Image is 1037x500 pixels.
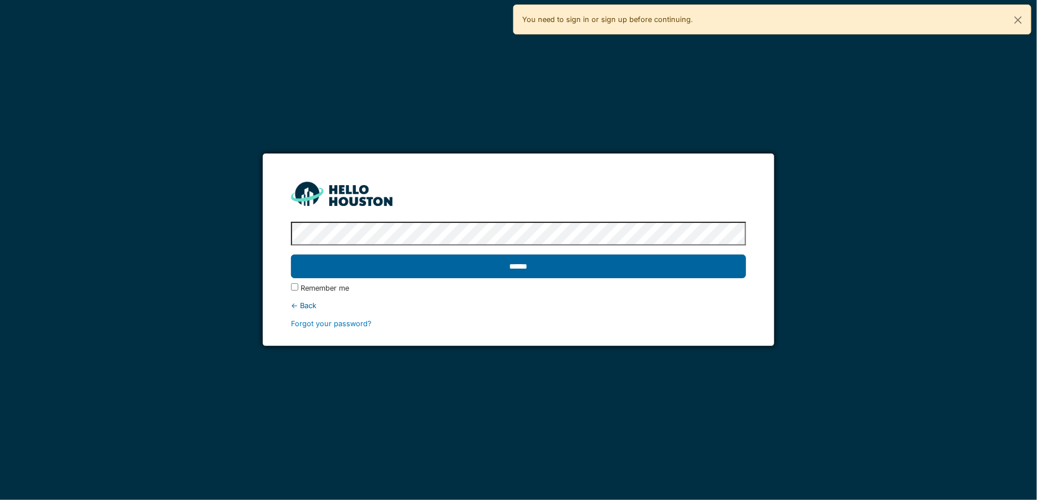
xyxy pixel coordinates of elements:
label: Remember me [301,283,349,293]
div: ← Back [291,300,746,311]
button: Close [1005,5,1031,35]
a: Forgot your password? [291,319,372,328]
div: You need to sign in or sign up before continuing. [513,5,1032,34]
img: HH_line-BYnF2_Hg.png [291,182,392,206]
